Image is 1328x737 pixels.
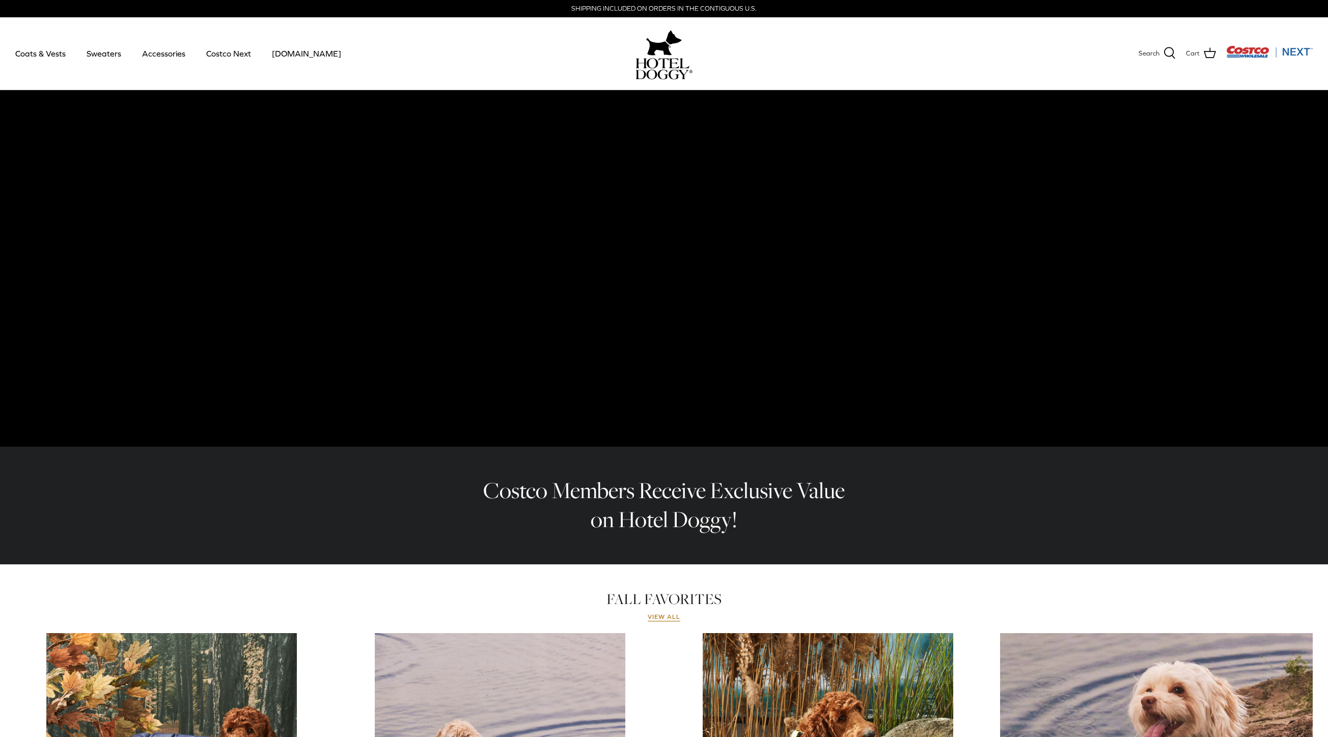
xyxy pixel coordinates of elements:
a: Visit Costco Next [1226,52,1313,60]
a: Sweaters [77,36,130,71]
a: Costco Next [197,36,260,71]
img: hoteldoggycom [635,58,693,79]
img: Costco Next [1226,45,1313,58]
a: Cart [1186,47,1216,60]
a: hoteldoggy.com hoteldoggycom [635,28,693,79]
a: Coats & Vests [6,36,75,71]
a: Search [1139,47,1176,60]
h2: Costco Members Receive Exclusive Value on Hotel Doggy! [476,476,852,534]
img: hoteldoggy.com [646,28,682,58]
a: Accessories [133,36,195,71]
a: View all [648,613,680,621]
span: Cart [1186,48,1200,59]
a: [DOMAIN_NAME] [263,36,350,71]
span: Search [1139,48,1159,59]
a: FALL FAVORITES [606,589,722,609]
